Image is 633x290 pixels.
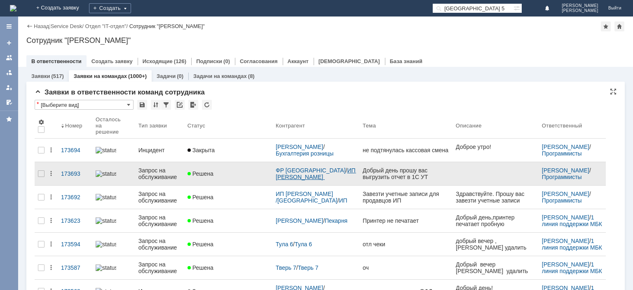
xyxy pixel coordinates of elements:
a: Решена [184,212,272,229]
a: 173623 [58,212,92,229]
a: statusbar-100 (1).png [92,212,135,229]
span: от 11. [36,13,53,20]
div: / [276,264,356,271]
a: Программисты [542,197,582,204]
a: ИП [PERSON_NAME] [PERSON_NAME] [276,167,357,187]
div: Скопировать ссылку на список [175,100,185,110]
a: Заявки на командах [74,73,127,79]
a: Тверь 7 [298,264,319,271]
span: Настройки [38,119,45,125]
a: Заявки [31,73,50,79]
span: Решена [188,241,213,248]
th: Номер [58,113,92,139]
div: 173693 [61,170,89,177]
a: Перейти на домашнюю страницу [10,5,16,12]
span: [PERSON_NAME] [562,3,598,8]
div: Сохранить вид [137,100,147,110]
img: statusbar-100 (1).png [96,170,116,177]
a: Заявки в моей ответственности [2,66,16,79]
div: 173694 [61,147,89,153]
a: 1 линия поддержки МБК [542,238,602,251]
a: Запрос на обслуживание [135,233,184,256]
div: (126) [174,58,186,64]
div: Запрос на обслуживание [138,214,181,227]
img: statusbar-100 (1).png [96,217,116,224]
a: Бухгалтерия розницы [276,150,333,157]
a: Исходящие [143,58,173,64]
a: 173694 [58,142,92,158]
a: statusbar-100 (1).png [92,142,135,158]
a: Решена [184,189,272,205]
a: Программисты [542,174,582,180]
div: Завезти учетные записи для продавцов ИП [PERSON_NAME] МБК [GEOGRAPHIC_DATA] [363,191,449,204]
a: Решена [184,236,272,252]
div: / [542,261,603,274]
a: В ответственности [31,58,82,64]
div: Статус [188,123,205,129]
a: [PERSON_NAME] [276,144,323,150]
a: [PERSON_NAME] [542,238,589,244]
span: Решена [188,170,213,177]
a: 173594 [58,236,92,252]
div: 173587 [61,264,89,271]
a: [PERSON_NAME] [542,144,589,150]
a: Завезти учетные записи для продавцов ИП [PERSON_NAME] МБК [GEOGRAPHIC_DATA] [359,186,452,209]
a: База знаний [390,58,422,64]
a: Service Desk [51,23,82,29]
a: ФР [GEOGRAPHIC_DATA] [276,167,346,174]
a: Назад [34,23,49,29]
a: отл чеки [359,236,452,252]
th: Тип заявки [135,113,184,139]
a: Пекарня [325,217,347,224]
div: Номер [65,123,82,129]
span: Решена [188,194,213,200]
div: Действия [48,194,54,200]
a: Запрос на обслуживание [135,209,184,232]
span: Закрыта [188,147,215,153]
div: 173692 [61,194,89,200]
a: Запрос на обслуживание [135,256,184,279]
div: Принтер не печатает [363,217,449,224]
a: Задачи [157,73,176,79]
div: не подтянулась кассовая смена [363,147,449,153]
a: Запрос на обслуживание [135,162,184,185]
div: / [542,238,603,251]
div: Инцидент [138,147,181,153]
div: / [542,191,603,204]
div: Создать [89,3,131,13]
div: Сотрудник "[PERSON_NAME]" [26,36,625,45]
div: Действия [48,147,54,153]
div: Действия [48,241,54,248]
div: Сотрудник "[PERSON_NAME]" [129,23,205,29]
div: Контрагент [276,123,305,129]
th: Осталось на решение [92,113,135,139]
div: Сортировка... [151,100,161,110]
a: statusbar-100 (1).png [92,189,135,205]
span: Решена [188,264,213,271]
a: Тула 6 [276,241,293,248]
div: Обновлять список [202,100,212,110]
a: Создать заявку [91,58,133,64]
div: Сделать домашней страницей [614,21,624,31]
a: Инцидент [135,142,184,158]
a: 173693 [58,165,92,182]
a: Программисты [542,150,582,157]
img: statusbar-100 (1).png [96,194,116,200]
div: / [276,144,356,157]
div: Описание [456,123,482,129]
img: logo [10,5,16,12]
div: Экспорт списка [188,100,198,110]
a: [DEMOGRAPHIC_DATA] [319,58,380,64]
th: Ответственный [539,113,606,139]
span: Расширенный поиск [513,4,522,12]
div: / [276,217,356,224]
img: statusbar-100 (1).png [96,264,116,271]
div: / [542,214,603,227]
th: Тема [359,113,452,139]
div: / [276,241,356,248]
a: [PERSON_NAME] [542,191,589,197]
a: [PERSON_NAME] [542,214,589,221]
th: Статус [184,113,272,139]
div: / [51,23,85,29]
a: [PERSON_NAME] [542,167,589,174]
